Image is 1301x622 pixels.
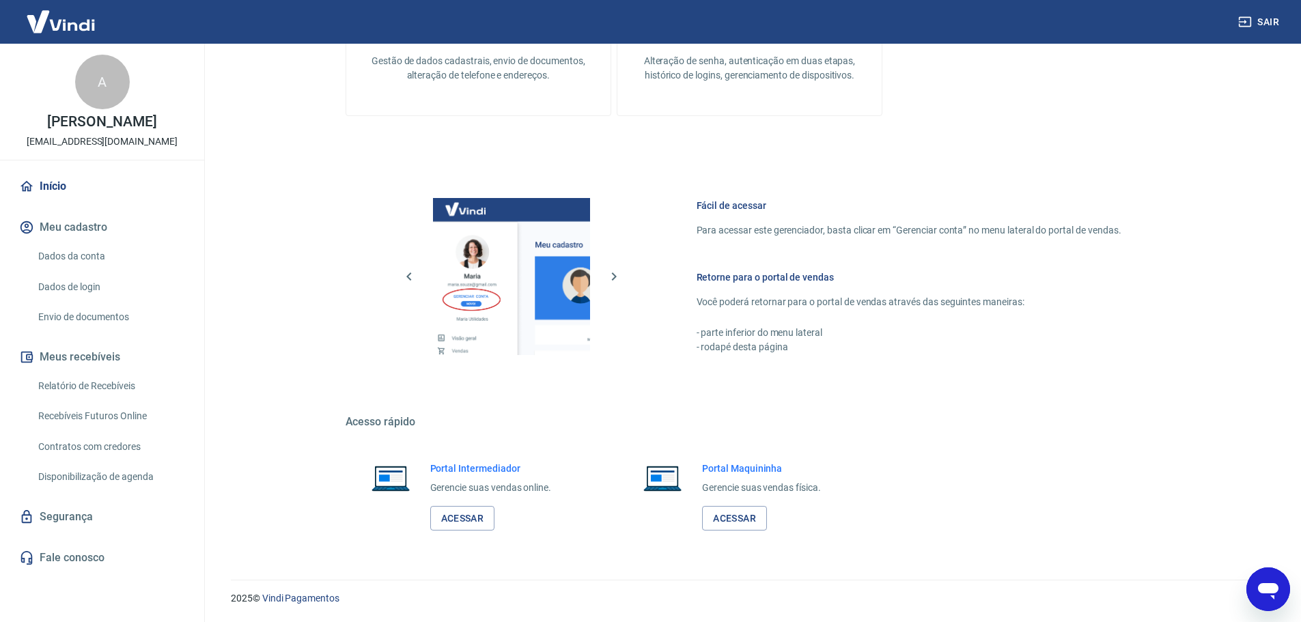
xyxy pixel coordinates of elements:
a: Segurança [16,502,188,532]
p: Gestão de dados cadastrais, envio de documentos, alteração de telefone e endereços. [368,54,589,83]
a: Vindi Pagamentos [262,593,339,604]
h6: Retorne para o portal de vendas [697,270,1121,284]
p: Para acessar este gerenciador, basta clicar em “Gerenciar conta” no menu lateral do portal de ven... [697,223,1121,238]
a: Dados da conta [33,242,188,270]
img: Imagem de um notebook aberto [362,462,419,494]
p: Você poderá retornar para o portal de vendas através das seguintes maneiras: [697,295,1121,309]
a: Contratos com credores [33,433,188,461]
a: Recebíveis Futuros Online [33,402,188,430]
button: Meu cadastro [16,212,188,242]
a: Relatório de Recebíveis [33,372,188,400]
p: [PERSON_NAME] [47,115,156,129]
div: A [75,55,130,109]
p: 2025 © [231,591,1268,606]
a: Início [16,171,188,201]
a: Fale conosco [16,543,188,573]
h6: Portal Maquininha [702,462,821,475]
button: Meus recebíveis [16,342,188,372]
a: Envio de documentos [33,303,188,331]
img: Vindi [16,1,105,42]
a: Dados de login [33,273,188,301]
iframe: Botão para abrir a janela de mensagens [1246,567,1290,611]
h5: Acesso rápido [346,415,1154,429]
p: Gerencie suas vendas física. [702,481,821,495]
p: - parte inferior do menu lateral [697,326,1121,340]
a: Acessar [430,506,495,531]
button: Sair [1235,10,1285,35]
a: Disponibilização de agenda [33,463,188,491]
img: Imagem de um notebook aberto [634,462,691,494]
p: [EMAIL_ADDRESS][DOMAIN_NAME] [27,135,178,149]
a: Acessar [702,506,767,531]
p: Alteração de senha, autenticação em duas etapas, histórico de logins, gerenciamento de dispositivos. [639,54,860,83]
h6: Portal Intermediador [430,462,552,475]
img: Imagem da dashboard mostrando o botão de gerenciar conta na sidebar no lado esquerdo [433,198,590,355]
p: - rodapé desta página [697,340,1121,354]
p: Gerencie suas vendas online. [430,481,552,495]
h6: Fácil de acessar [697,199,1121,212]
